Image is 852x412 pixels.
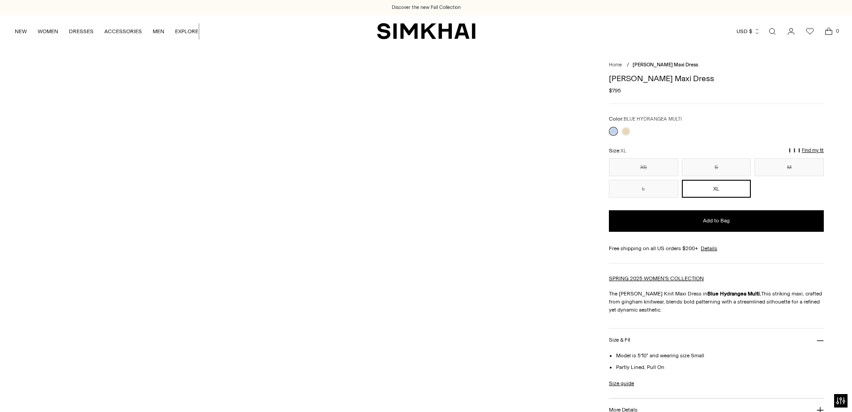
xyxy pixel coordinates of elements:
[707,291,761,297] strong: Blue Hydrangea Multi.
[782,22,800,40] a: Go to the account page
[609,290,824,314] p: The [PERSON_NAME] Knit Maxi Dress in This striking maxi, crafted from gingham knitwear, blends bo...
[736,22,760,41] button: USD $
[69,22,94,41] a: DRESSES
[15,22,27,41] a: NEW
[627,61,629,69] div: /
[616,363,824,371] li: Partly Lined, Pull On
[392,4,461,11] a: Discover the new Fall Collection
[820,22,838,40] a: Open cart modal
[609,379,634,387] a: Size guide
[609,337,630,343] h3: Size & Fit
[609,158,678,176] button: XS
[624,116,682,122] span: BLUE HYDRANGEA MULTI
[633,62,698,68] span: [PERSON_NAME] Maxi Dress
[754,158,824,176] button: M
[609,62,622,68] a: Home
[621,148,626,154] span: XL
[609,147,626,155] label: Size:
[38,22,58,41] a: WOMEN
[609,329,824,351] button: Size & Fit
[609,87,621,95] span: $795
[153,22,164,41] a: MEN
[609,275,704,282] a: SPRING 2025 WOMEN'S COLLECTION
[609,61,824,69] nav: breadcrumbs
[703,217,730,225] span: Add to Bag
[701,244,717,252] a: Details
[104,22,142,41] a: ACCESSORIES
[616,351,824,360] li: Model is 5'10" and wearing size Small
[682,158,751,176] button: S
[609,115,682,123] label: Color:
[175,22,198,41] a: EXPLORE
[609,74,824,82] h1: [PERSON_NAME] Maxi Dress
[801,22,819,40] a: Wishlist
[833,27,841,35] span: 0
[609,180,678,198] button: L
[377,22,475,40] a: SIMKHAI
[763,22,781,40] a: Open search modal
[682,180,751,198] button: XL
[609,244,824,252] div: Free shipping on all US orders $200+
[609,210,824,232] button: Add to Bag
